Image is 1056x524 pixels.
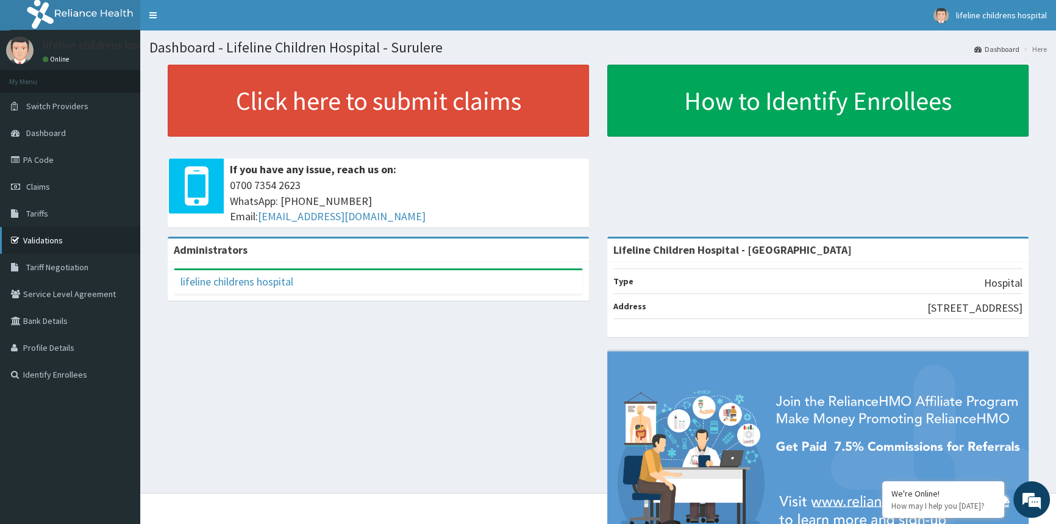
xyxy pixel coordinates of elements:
[149,40,1047,56] h1: Dashboard - Lifeline Children Hospital - Surulere
[927,300,1022,316] p: [STREET_ADDRESS]
[43,55,72,63] a: Online
[6,37,34,64] img: User Image
[26,208,48,219] span: Tariffs
[230,178,583,224] span: 0700 7354 2623 WhatsApp: [PHONE_NUMBER] Email:
[168,65,589,137] a: Click here to submit claims
[174,243,248,257] b: Administrators
[984,275,1022,291] p: Hospital
[891,488,995,499] div: We're Online!
[956,10,1047,21] span: lifeline childrens hospital
[43,40,164,51] p: lifeline childrens hospital
[258,209,426,223] a: [EMAIL_ADDRESS][DOMAIN_NAME]
[26,127,66,138] span: Dashboard
[613,243,852,257] strong: Lifeline Children Hospital - [GEOGRAPHIC_DATA]
[26,181,50,192] span: Claims
[26,101,88,112] span: Switch Providers
[891,501,995,511] p: How may I help you today?
[26,262,88,273] span: Tariff Negotiation
[613,276,633,287] b: Type
[607,65,1029,137] a: How to Identify Enrollees
[230,162,396,176] b: If you have any issue, reach us on:
[1021,44,1047,54] li: Here
[933,8,949,23] img: User Image
[180,275,293,289] a: lifeline childrens hospital
[974,44,1019,54] a: Dashboard
[613,301,646,312] b: Address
